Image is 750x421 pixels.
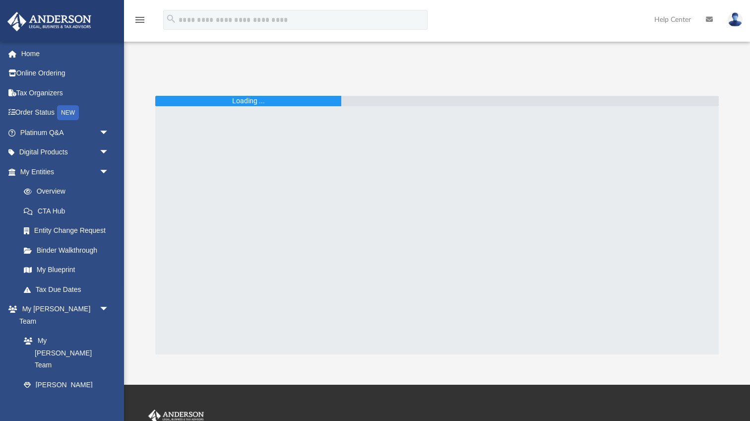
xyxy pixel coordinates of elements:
[7,142,124,162] a: Digital Productsarrow_drop_down
[99,142,119,163] span: arrow_drop_down
[7,83,124,103] a: Tax Organizers
[99,299,119,320] span: arrow_drop_down
[166,13,177,24] i: search
[7,44,124,64] a: Home
[14,182,124,202] a: Overview
[14,221,124,241] a: Entity Change Request
[134,14,146,26] i: menu
[7,162,124,182] a: My Entitiesarrow_drop_down
[14,260,119,280] a: My Blueprint
[7,103,124,123] a: Order StatusNEW
[14,375,119,407] a: [PERSON_NAME] System
[728,12,743,27] img: User Pic
[7,123,124,142] a: Platinum Q&Aarrow_drop_down
[99,123,119,143] span: arrow_drop_down
[57,105,79,120] div: NEW
[99,162,119,182] span: arrow_drop_down
[14,331,114,375] a: My [PERSON_NAME] Team
[14,240,124,260] a: Binder Walkthrough
[232,96,265,106] div: Loading ...
[14,201,124,221] a: CTA Hub
[4,12,94,31] img: Anderson Advisors Platinum Portal
[7,299,119,331] a: My [PERSON_NAME] Teamarrow_drop_down
[14,280,124,299] a: Tax Due Dates
[7,64,124,83] a: Online Ordering
[134,19,146,26] a: menu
